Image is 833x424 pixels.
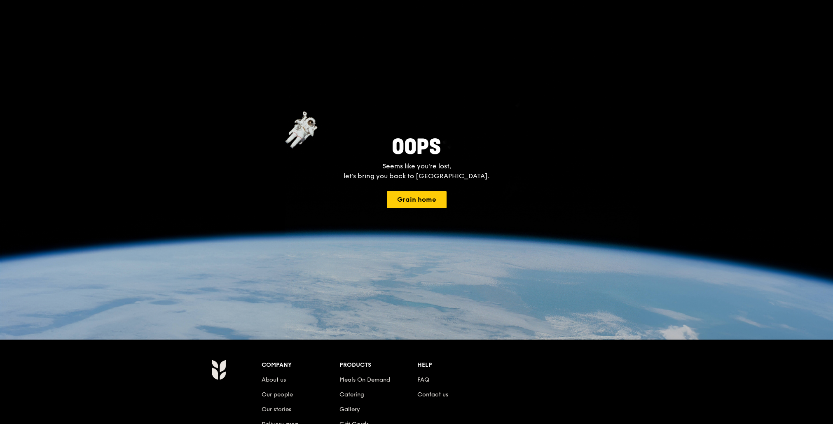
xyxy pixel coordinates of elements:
[387,191,447,208] button: Grain home
[262,406,291,413] a: Our stories
[262,391,293,398] a: Our people
[339,391,364,398] a: Catering
[211,359,226,380] img: Grain
[339,376,390,383] a: Meals On Demand
[417,391,448,398] a: Contact us
[417,359,495,371] div: Help
[7,140,826,155] h2: oops
[339,406,360,413] a: Gallery
[262,376,286,383] a: About us
[7,161,826,181] p: Seems like you're lost, let's bring you back to [GEOGRAPHIC_DATA].
[262,359,339,371] div: Company
[417,376,429,383] a: FAQ
[339,359,417,371] div: Products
